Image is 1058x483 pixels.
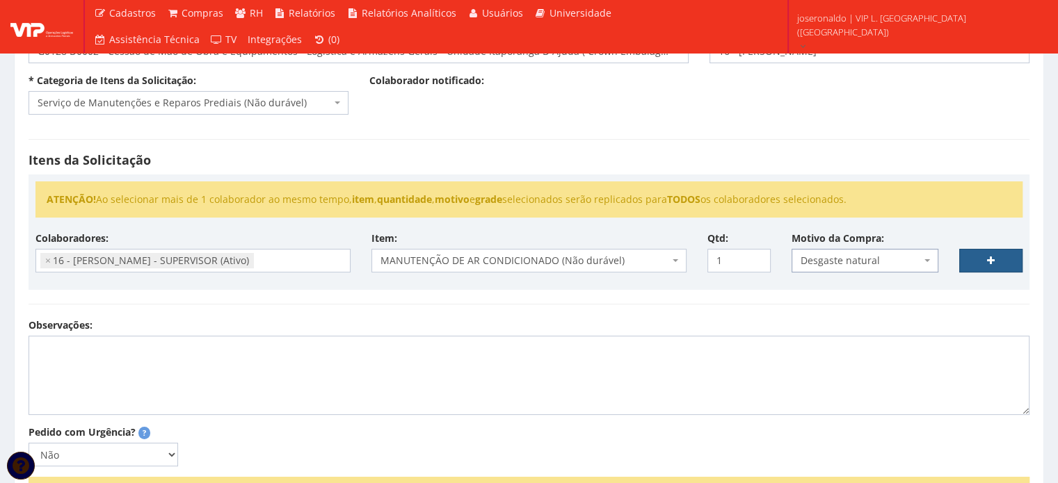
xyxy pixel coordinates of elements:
[38,96,331,110] span: Serviço de Manutenções e Reparos Prediais (Não durável)
[371,249,687,272] span: MANUTENÇÃO DE AR CONDICIONADO (Não durável)
[667,193,700,206] strong: TODOS
[475,193,502,206] strong: grade
[40,253,254,268] li: 16 - JOSE RONALDO SANTOS SIQUEIRA - SUPERVISOR (Ativo)
[380,254,669,268] span: MANUTENÇÃO DE AR CONDICIONADO (Não durável)
[225,33,237,46] span: TV
[307,26,345,53] a: (0)
[29,74,196,88] label: * Categoria de Itens da Solicitação:
[109,33,200,46] span: Assistência Técnica
[435,193,470,206] strong: motivo
[45,254,51,268] span: ×
[377,193,432,206] strong: quantidade
[138,427,150,439] span: Pedidos marcados como urgentes serão destacados com uma tarja vermelha e terão seu motivo de urgê...
[289,6,335,19] span: Relatórios
[792,231,884,245] label: Motivo da Compra:
[707,231,728,245] label: Qtd:
[10,16,73,37] img: logo
[35,231,109,245] label: Colaboradores:
[328,33,339,46] span: (0)
[797,11,1040,39] span: joseronaldo | VIP L. [GEOGRAPHIC_DATA] ([GEOGRAPHIC_DATA])
[248,33,302,46] span: Integrações
[47,193,96,206] strong: ATENÇÃO!
[352,193,374,206] strong: item
[47,193,1011,206] li: Ao selecionar mais de 1 colaborador ao mesmo tempo, , , e selecionados serão replicados para os c...
[482,6,523,19] span: Usuários
[182,6,223,19] span: Compras
[29,152,151,168] strong: Itens da Solicitação
[550,6,611,19] span: Universidade
[88,26,205,53] a: Assistência Técnica
[371,231,397,245] label: Item:
[109,6,156,19] span: Cadastros
[29,318,93,332] label: Observações:
[242,26,307,53] a: Integrações
[29,91,348,115] span: Serviço de Manutenções e Reparos Prediais (Não durável)
[792,249,939,272] span: Desgaste natural
[369,74,484,88] label: Colaborador notificado:
[29,425,136,439] label: Pedido com Urgência?
[801,254,922,268] span: Desgaste natural
[362,6,456,19] span: Relatórios Analíticos
[250,6,263,19] span: RH
[205,26,243,53] a: TV
[143,427,146,438] strong: ?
